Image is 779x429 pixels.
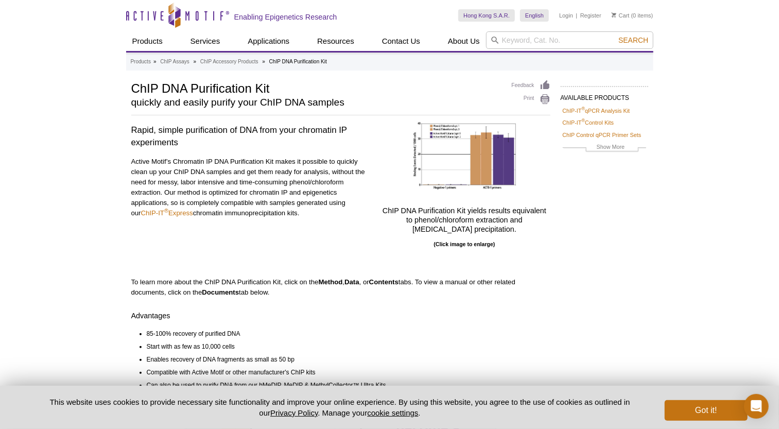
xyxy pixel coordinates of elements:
button: Search [615,36,651,45]
img: Your Cart [612,12,616,18]
a: Applications [241,31,296,51]
a: Resources [311,31,360,51]
a: Services [184,31,227,51]
sup: ® [582,118,585,124]
li: (0 items) [612,9,653,22]
a: Register [580,12,601,19]
a: Cart [612,12,630,19]
a: ChIP Assays [160,57,189,66]
li: Compatible with Active Motif or other manufacturer's ChIP kits [147,365,541,377]
a: ChIP Control qPCR Primer Sets [563,130,642,140]
a: Products [131,57,151,66]
p: This website uses cookies to provide necessary site functionality and improve your online experie... [32,397,648,418]
p: Active Motif’s Chromatin IP DNA Purification Kit makes it possible to quickly clean up your ChIP ... [131,157,371,218]
button: cookie settings [367,408,418,417]
a: Privacy Policy [270,408,318,417]
p: To learn more about the ChIP DNA Purification Kit, click on the , , or tabs. To view a manual or ... [131,277,550,298]
li: Enables recovery of DNA fragments as small as 50 bp [147,352,541,365]
h1: ChIP DNA Purification Kit [131,80,501,95]
a: Login [559,12,573,19]
a: Feedback [512,80,550,91]
a: Print [512,94,550,105]
a: Hong Kong S.A.R. [458,9,515,22]
li: Start with as few as 10,000 cells [147,339,541,352]
sup: ® [164,207,168,213]
strong: Data [344,278,359,286]
a: About Us [442,31,486,51]
div: Open Intercom Messenger [744,394,769,419]
a: ChIP-IT®qPCR Analysis Kit [563,106,630,115]
button: Got it! [665,400,747,421]
li: » [262,59,265,64]
li: 85-100% recovery of purified DNA [147,325,541,339]
li: » [153,59,157,64]
input: Keyword, Cat. No. [486,31,653,49]
li: | [576,9,578,22]
a: Contact Us [376,31,426,51]
span: Search [618,36,648,44]
h2: Enabling Epigenetics Research [234,12,337,22]
a: ChIP-IT®Express [141,209,193,217]
img: qPCR on ChIP DNA purified with the Chromatin IP DNA Purification Kit [413,122,516,189]
h3: Rapid, simple purification of DNA from your chromatin IP experiments [131,124,371,149]
strong: Method [319,278,343,286]
li: ChIP DNA Purification Kit [269,59,327,64]
h4: Advantages [131,308,550,320]
strong: Documents [202,288,239,296]
h2: AVAILABLE PRODUCTS [561,86,648,105]
b: (Click image to enlarge) [434,241,495,247]
a: ChIP Accessory Products [200,57,258,66]
sup: ® [582,106,585,111]
a: Products [126,31,169,51]
li: » [194,59,197,64]
a: ChIP-IT®Control Kits [563,118,614,127]
li: Can also be used to purify DNA from our hMeDIP, MeDIP & MethylCollector™ Ultra Kits [147,377,541,390]
h4: ChIP DNA Purification Kit yields results equivalent to phenol/chloroform extraction and [MEDICAL_... [379,203,550,234]
a: Show More [563,142,646,154]
h2: quickly and easily purify your ChIP DNA samples [131,98,501,107]
a: English [520,9,549,22]
strong: Contents [369,278,399,286]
